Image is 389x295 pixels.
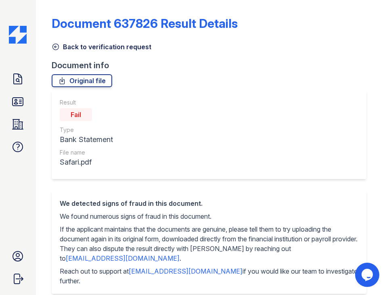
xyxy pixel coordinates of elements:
[52,16,238,31] a: Document 637826 Result Details
[52,60,373,71] div: Document info
[60,134,113,145] div: Bank Statement
[60,266,358,286] p: Reach out to support at if you would like our team to investigate further.
[355,263,381,287] iframe: chat widget
[60,126,113,134] div: Type
[60,149,113,157] div: File name
[60,224,358,263] p: If the applicant maintains that the documents are genuine, please tell them to try uploading the ...
[60,108,92,121] div: Fail
[60,98,113,107] div: Result
[52,74,112,87] a: Original file
[9,26,27,44] img: CE_Icon_Blue-c292c112584629df590d857e76928e9f676e5b41ef8f769ba2f05ee15b207248.png
[60,199,358,208] div: We detected signs of fraud in this document.
[60,157,113,168] div: Safari.pdf
[52,42,151,52] a: Back to verification request
[129,267,243,275] a: [EMAIL_ADDRESS][DOMAIN_NAME]
[60,211,358,221] p: We found numerous signs of fraud in this document.
[66,254,180,262] a: [EMAIL_ADDRESS][DOMAIN_NAME]
[180,254,181,262] span: .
